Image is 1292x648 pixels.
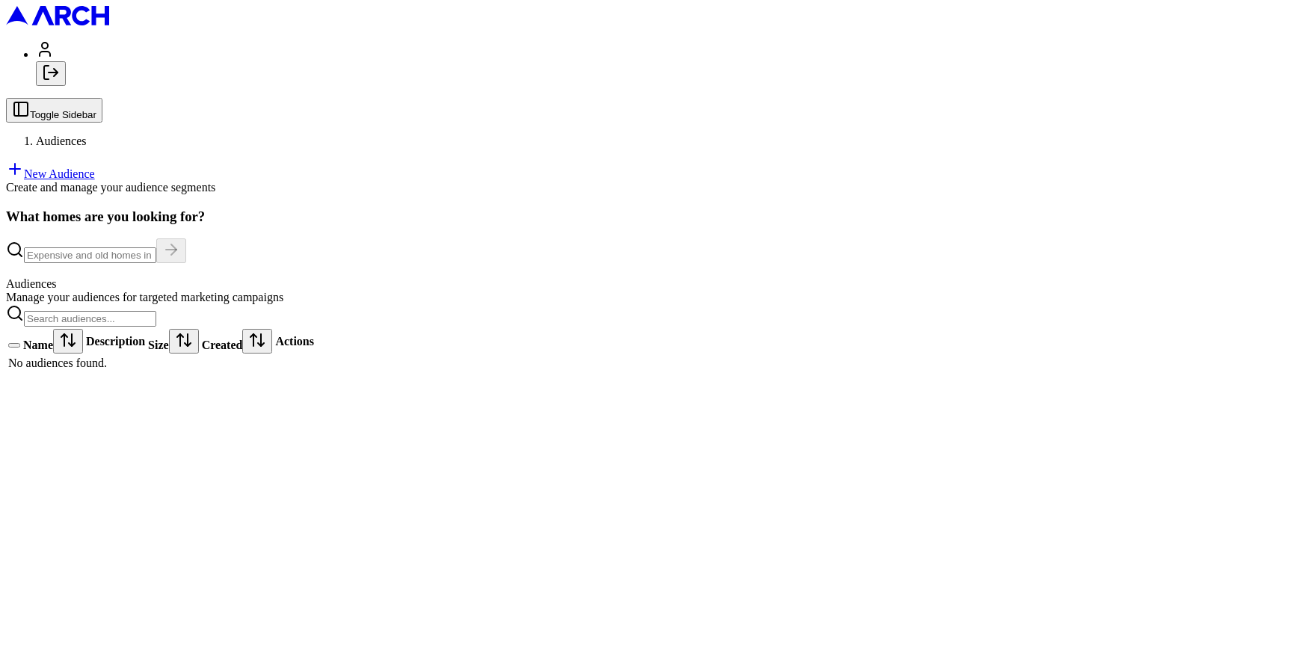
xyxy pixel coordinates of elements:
div: Name [23,329,83,354]
nav: breadcrumb [6,135,1286,148]
div: Manage your audiences for targeted marketing campaigns [6,291,1286,304]
div: Size [148,329,199,354]
button: Toggle Sidebar [6,98,102,123]
h3: What homes are you looking for? [6,209,1286,225]
input: Search audiences... [24,311,156,327]
th: Description [85,328,146,354]
th: Actions [274,328,315,354]
input: Expensive and old homes in greater SF Bay Area [24,247,156,263]
div: Create and manage your audience segments [6,181,1286,194]
a: New Audience [6,167,95,180]
td: No audiences found. [7,356,315,371]
div: Created [202,329,273,354]
div: Audiences [6,277,1286,291]
span: Toggle Sidebar [30,109,96,120]
span: Audiences [36,135,87,147]
button: Log out [36,61,66,86]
